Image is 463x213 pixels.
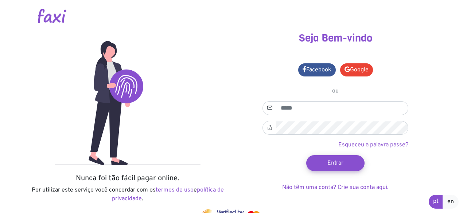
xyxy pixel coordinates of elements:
[443,195,459,209] a: en
[282,184,389,191] a: Não têm uma conta? Crie sua conta aqui.
[29,174,226,183] h5: Nunca foi tão fácil pagar online.
[306,155,365,171] button: Entrar
[429,195,443,209] a: pt
[29,186,226,203] p: Por utilizar este serviço você concordar com os e .
[262,87,408,95] p: ou
[338,141,408,149] a: Esqueceu a palavra passe?
[156,186,194,194] a: termos de uso
[237,32,434,44] h3: Seja Bem-vindo
[298,63,336,76] a: Facebook
[340,63,373,76] a: Google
